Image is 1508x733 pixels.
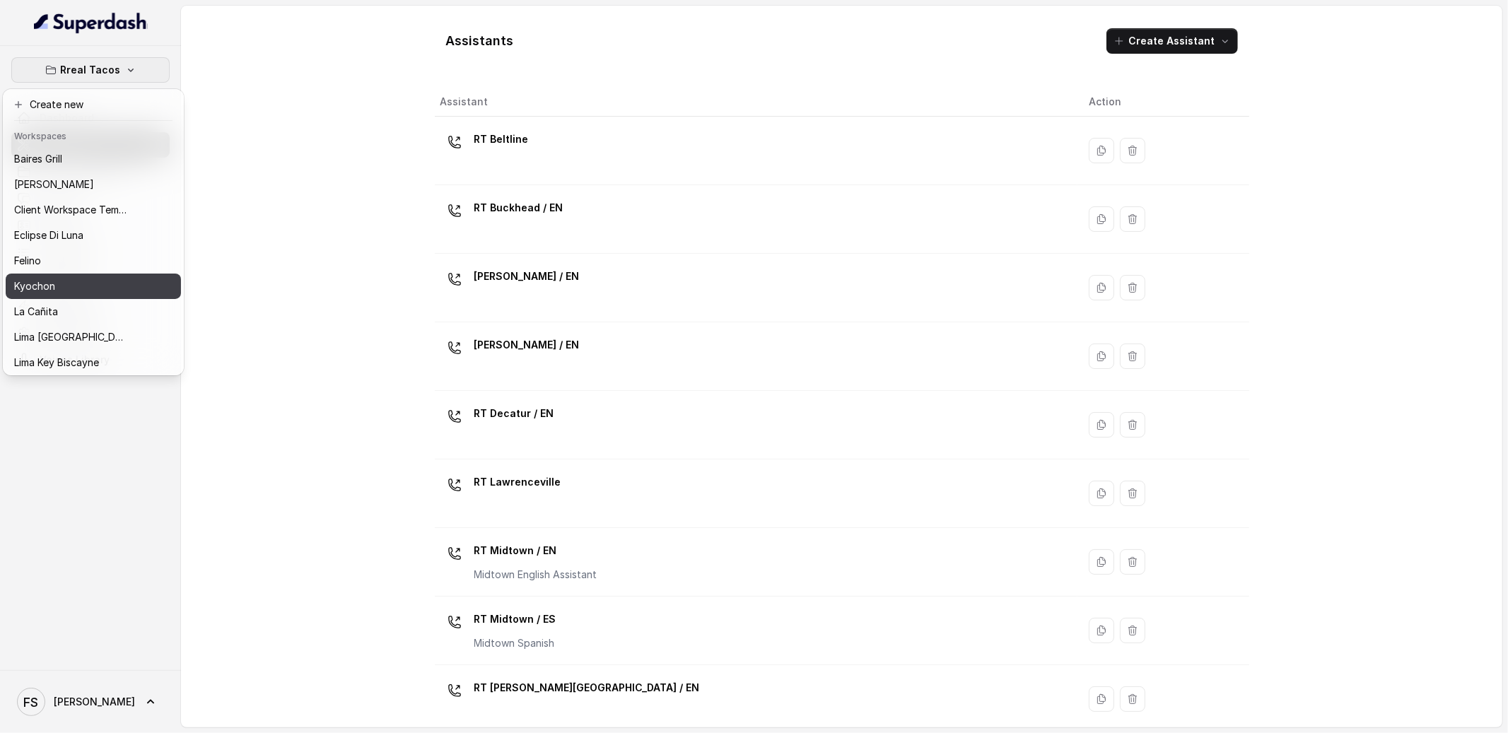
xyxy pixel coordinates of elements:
[6,124,181,146] header: Workspaces
[3,89,184,375] div: Rreal Tacos
[14,151,62,168] p: Baires Grill
[14,329,127,346] p: Lima [GEOGRAPHIC_DATA]
[14,227,83,244] p: Eclipse Di Luna
[14,278,55,295] p: Kyochon
[6,92,181,117] button: Create new
[14,252,41,269] p: Felino
[14,303,58,320] p: La Cañita
[14,176,94,193] p: [PERSON_NAME]
[61,61,121,78] p: Rreal Tacos
[11,57,170,83] button: Rreal Tacos
[14,201,127,218] p: Client Workspace Template
[14,354,99,371] p: Lima Key Biscayne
